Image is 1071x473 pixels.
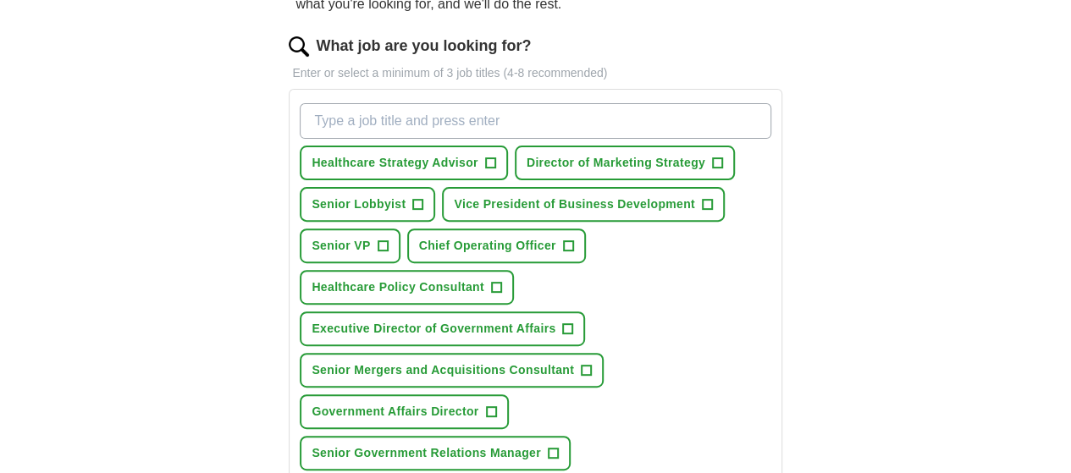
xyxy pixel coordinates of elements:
[300,146,507,180] button: Healthcare Strategy Advisor
[289,64,781,82] p: Enter or select a minimum of 3 job titles (4-8 recommended)
[312,361,574,379] span: Senior Mergers and Acquisitions Consultant
[312,237,370,255] span: Senior VP
[419,237,556,255] span: Chief Operating Officer
[289,36,309,57] img: search.png
[312,278,484,296] span: Healthcare Policy Consultant
[300,187,435,222] button: Senior Lobbyist
[407,228,586,263] button: Chief Operating Officer
[300,394,508,429] button: Government Affairs Director
[300,311,585,346] button: Executive Director of Government Affairs
[312,403,478,421] span: Government Affairs Director
[300,103,770,139] input: Type a job title and press enter
[316,35,531,58] label: What job are you looking for?
[527,154,705,172] span: Director of Marketing Strategy
[312,195,406,213] span: Senior Lobbyist
[454,195,695,213] span: Vice President of Business Development
[442,187,725,222] button: Vice President of Business Development
[300,353,604,388] button: Senior Mergers and Acquisitions Consultant
[312,444,541,462] span: Senior Government Relations Manager
[312,320,555,338] span: Executive Director of Government Affairs
[300,270,514,305] button: Healthcare Policy Consultant
[515,146,735,180] button: Director of Marketing Strategy
[300,436,571,470] button: Senior Government Relations Manager
[312,154,478,172] span: Healthcare Strategy Advisor
[300,228,400,263] button: Senior VP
